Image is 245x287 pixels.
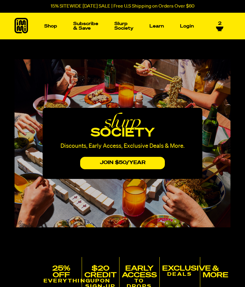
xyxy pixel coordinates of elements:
a: Learn [147,21,166,31]
h5: $20 CREDIT [84,265,117,279]
h5: & MORE [203,265,228,279]
a: Slurp Society [112,19,136,33]
p: 15% SITEWIDE [DATE] SALE | Free U.S Shipping on Orders Over $60 [51,4,194,9]
a: Login [178,21,196,31]
nav: Main navigation [42,13,196,39]
em: slurp [51,117,194,126]
span: society [91,127,155,139]
button: JOIN $50/yEAr [80,157,165,169]
h5: EXCLUSIVE [162,265,198,272]
p: EVERYTHING [44,279,79,284]
a: 2 [216,21,224,31]
p: DEALS [162,272,198,277]
span: 2 [218,21,221,26]
p: Discounts, Early Access, Exclusive Deals & More. [51,143,194,149]
h5: 25% off [44,265,79,279]
a: Shop [42,21,60,31]
a: Subscribe & Save [71,19,101,33]
h5: Early Access [122,265,157,279]
h2: JOIN THE SOCIETY [41,247,204,257]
